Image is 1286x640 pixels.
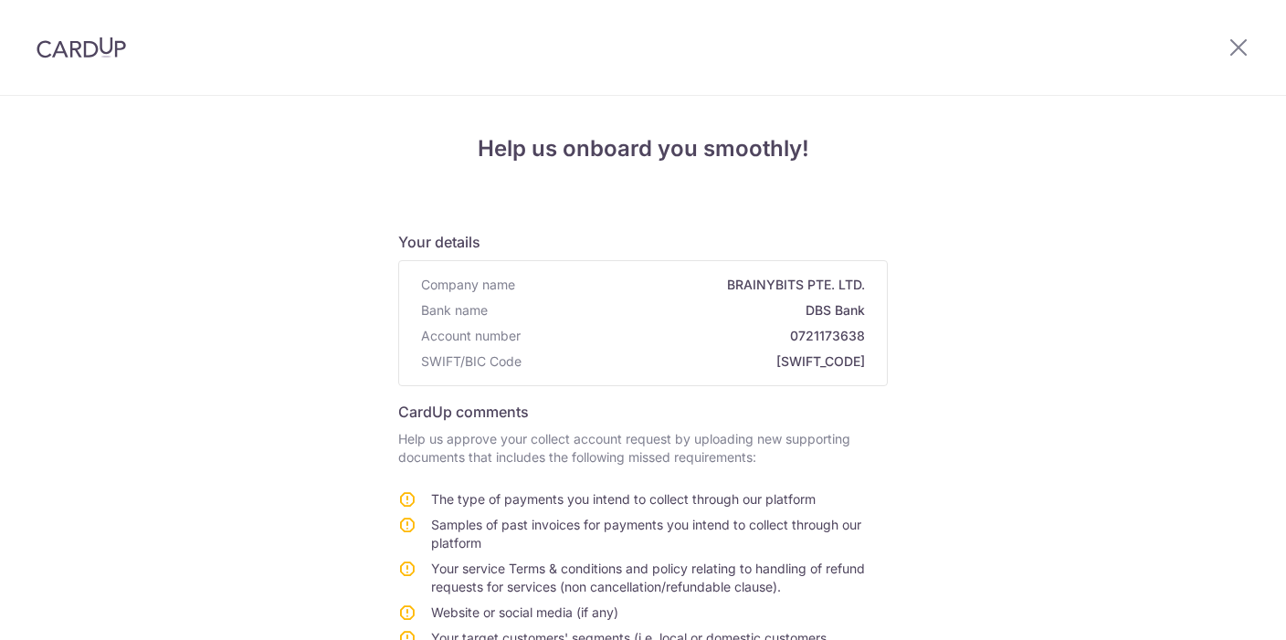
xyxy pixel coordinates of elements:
p: Help us approve your collect account request by uploading new supporting documents that includes ... [398,430,888,467]
span: DBS Bank [495,301,865,320]
img: CardUp [37,37,126,58]
span: Account number [421,327,521,345]
span: Samples of past invoices for payments you intend to collect through our platform [431,517,861,551]
span: 0721173638 [528,327,865,345]
h4: Help us onboard you smoothly! [398,132,888,165]
h6: CardUp comments [398,401,888,423]
span: Website or social media (if any) [431,604,618,620]
h6: Your details [398,231,888,253]
span: Your service Terms & conditions and policy relating to handling of refund requests for services (... [431,561,865,594]
span: Company name [421,276,515,294]
span: The type of payments you intend to collect through our platform [431,491,816,507]
span: SWIFT/BIC Code [421,352,522,371]
span: BRAINYBITS PTE. LTD. [522,276,865,294]
span: Bank name [421,301,488,320]
span: [SWIFT_CODE] [529,352,865,371]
